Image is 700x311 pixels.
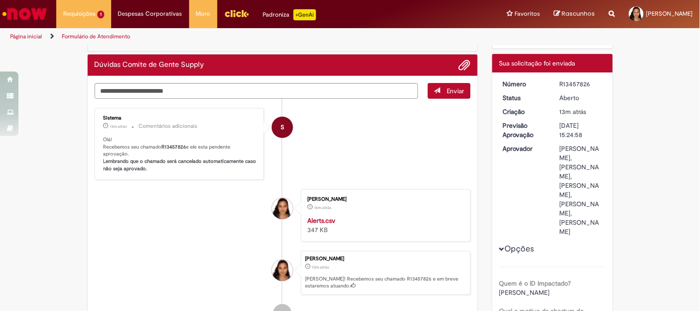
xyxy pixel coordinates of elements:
div: Sistema [103,115,257,121]
small: Comentários adicionais [139,122,198,130]
span: 13m atrás [110,124,127,129]
p: [PERSON_NAME]! Recebemos seu chamado R13457826 e em breve estaremos atuando. [305,275,466,290]
span: Enviar [447,87,465,95]
ul: Trilhas de página [7,28,460,45]
span: Despesas Corporativas [118,9,182,18]
div: Aberto [560,93,603,102]
textarea: Digite sua mensagem aqui... [95,83,419,99]
div: 28/08/2025 13:24:58 [560,107,603,116]
div: System [272,117,293,138]
span: 13m atrás [560,108,586,116]
span: 1 [97,11,104,18]
li: Maria Helen Beatriz Rodrigues Da Fonseca [95,251,471,295]
dt: Número [496,79,553,89]
div: 347 KB [307,216,461,234]
span: [PERSON_NAME] [646,10,693,18]
span: [PERSON_NAME] [499,288,550,297]
b: Lembrando que o chamado será cancelado automaticamente caso não seja aprovado. [103,158,258,172]
time: 28/08/2025 13:24:58 [312,264,329,270]
time: 28/08/2025 13:22:51 [314,205,331,210]
h2: Dúvidas Comite de Gente Supply Histórico de tíquete [95,61,204,69]
div: Padroniza [263,9,316,20]
div: [PERSON_NAME] [307,197,461,202]
div: [PERSON_NAME], [PERSON_NAME], [PERSON_NAME], [PERSON_NAME], [PERSON_NAME] [560,144,603,236]
div: Maria Helen Beatriz Rodrigues Da Fonseca [272,198,293,219]
a: Alerts.csv [307,216,335,225]
p: +GenAi [293,9,316,20]
img: ServiceNow [1,5,48,23]
div: [DATE] 15:24:58 [560,121,603,139]
span: Sua solicitação foi enviada [499,59,575,67]
a: Formulário de Atendimento [62,33,130,40]
span: Rascunhos [562,9,595,18]
span: More [196,9,210,18]
dt: Previsão Aprovação [496,121,553,139]
dt: Aprovador [496,144,553,153]
span: 13m atrás [312,264,329,270]
div: [PERSON_NAME] [305,256,466,262]
img: click_logo_yellow_360x200.png [224,6,249,20]
b: R13457826 [162,144,186,150]
span: Requisições [63,9,96,18]
a: Rascunhos [554,10,595,18]
span: 16m atrás [314,205,331,210]
time: 28/08/2025 13:24:58 [560,108,586,116]
span: S [281,116,284,138]
p: Olá! Recebemos seu chamado e ele esta pendente aprovação. [103,136,257,173]
div: Maria Helen Beatriz Rodrigues Da Fonseca [272,260,293,281]
button: Adicionar anexos [459,59,471,71]
dt: Status [496,93,553,102]
span: Favoritos [515,9,540,18]
div: R13457826 [560,79,603,89]
b: Quem é o ID Impactado? [499,279,571,287]
time: 28/08/2025 13:25:14 [110,124,127,129]
button: Enviar [428,83,471,99]
dt: Criação [496,107,553,116]
a: Página inicial [10,33,42,40]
